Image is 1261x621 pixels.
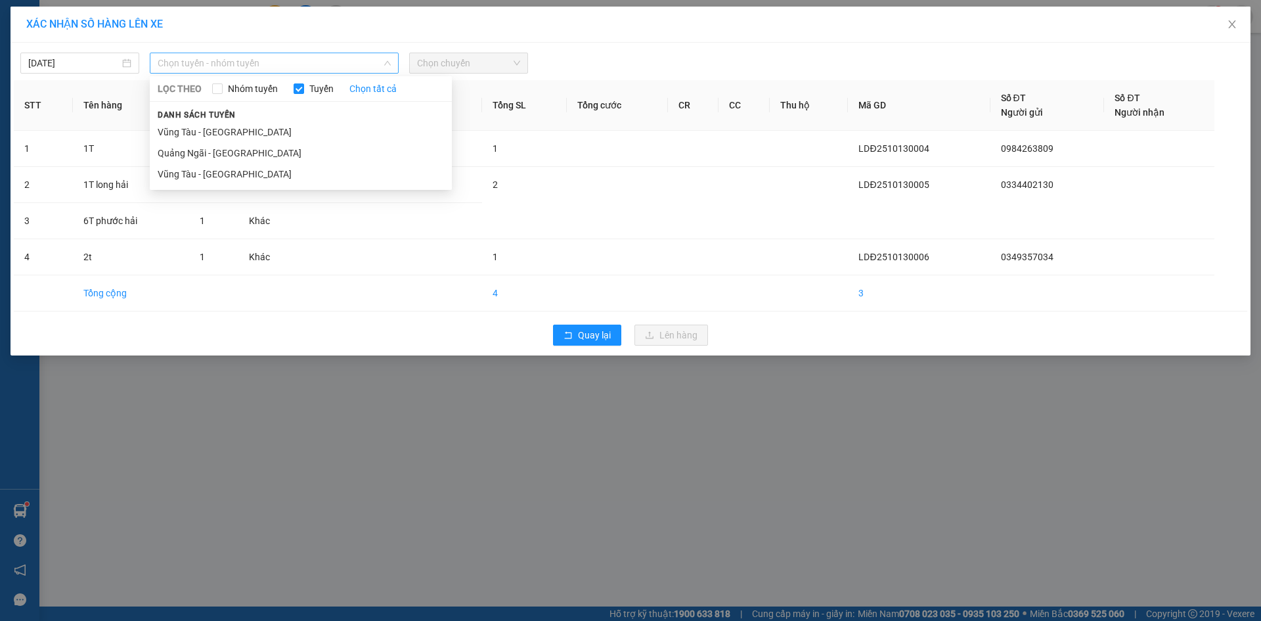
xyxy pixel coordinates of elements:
[73,131,189,167] td: 1T
[158,53,391,73] span: Chọn tuyến - nhóm tuyến
[200,216,205,226] span: 1
[304,81,339,96] span: Tuyến
[349,81,397,96] a: Chọn tất cả
[578,328,611,342] span: Quay lại
[848,275,990,311] td: 3
[482,80,567,131] th: Tổng SL
[1115,93,1139,103] span: Số ĐT
[770,80,849,131] th: Thu hộ
[238,203,303,239] td: Khác
[14,131,73,167] td: 1
[158,81,202,96] span: LỌC THEO
[567,80,668,131] th: Tổng cước
[848,80,990,131] th: Mã GD
[634,325,708,346] button: uploadLên hàng
[73,80,189,131] th: Tên hàng
[1001,107,1043,118] span: Người gửi
[73,203,189,239] td: 6T phước hải
[14,203,73,239] td: 3
[719,80,770,131] th: CC
[200,252,205,262] span: 1
[223,81,283,96] span: Nhóm tuyến
[238,239,303,275] td: Khác
[1001,143,1053,154] span: 0984263809
[564,331,573,341] span: rollback
[858,143,929,154] span: LDĐ2510130004
[1115,107,1164,118] span: Người nhận
[73,239,189,275] td: 2t
[482,275,567,311] td: 4
[858,179,929,190] span: LDĐ2510130005
[14,239,73,275] td: 4
[73,275,189,311] td: Tổng cộng
[493,179,498,190] span: 2
[417,53,520,73] span: Chọn chuyến
[384,59,391,67] span: down
[1001,252,1053,262] span: 0349357034
[668,80,719,131] th: CR
[858,252,929,262] span: LDĐ2510130006
[1001,93,1026,103] span: Số ĐT
[493,143,498,154] span: 1
[1214,7,1250,43] button: Close
[150,143,452,164] li: Quảng Ngãi - [GEOGRAPHIC_DATA]
[14,167,73,203] td: 2
[493,252,498,262] span: 1
[14,80,73,131] th: STT
[28,56,120,70] input: 13/10/2025
[150,122,452,143] li: Vũng Tàu - [GEOGRAPHIC_DATA]
[553,325,621,346] button: rollbackQuay lại
[26,18,163,30] span: XÁC NHẬN SỐ HÀNG LÊN XE
[1227,19,1237,30] span: close
[150,164,452,185] li: Vũng Tàu - [GEOGRAPHIC_DATA]
[73,167,189,203] td: 1T long hải
[1001,179,1053,190] span: 0334402130
[150,109,244,121] span: Danh sách tuyến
